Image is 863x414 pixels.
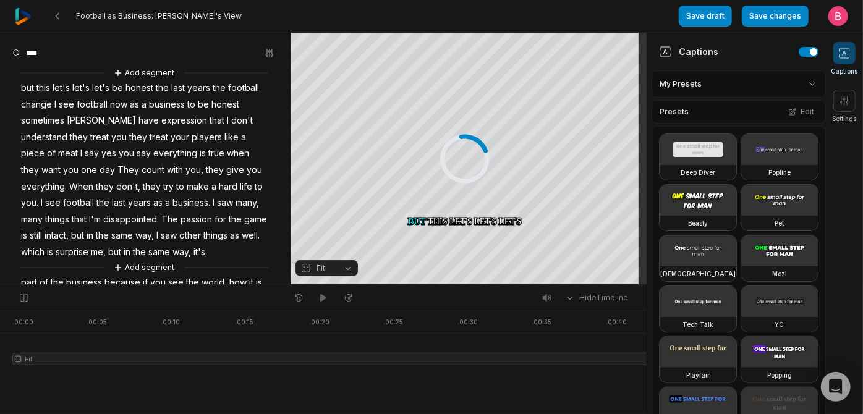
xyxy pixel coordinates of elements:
[40,162,62,179] span: want
[51,80,71,96] span: let's
[169,129,190,146] span: your
[171,244,192,261] span: way,
[109,96,129,113] span: now
[234,195,260,211] span: many,
[768,167,791,177] h3: Popline
[229,227,240,244] span: as
[20,274,38,291] span: part
[128,129,148,146] span: they
[103,274,142,291] span: because
[111,80,124,96] span: be
[57,96,75,113] span: see
[90,244,107,261] span: me,
[185,179,210,195] span: make
[210,96,240,113] span: honest
[49,274,65,291] span: the
[40,195,44,211] span: I
[20,244,46,261] span: which
[186,80,211,96] span: years
[38,274,49,291] span: of
[831,42,858,76] button: Captions
[85,227,95,244] span: in
[679,6,732,27] button: Save draft
[116,162,140,179] span: They
[57,145,79,162] span: meat
[227,80,260,96] span: football
[833,114,857,124] span: Settings
[202,227,229,244] span: things
[28,227,43,244] span: still
[140,96,148,113] span: a
[207,145,226,162] span: true
[76,11,242,21] span: Football as Business: [PERSON_NAME]'s View
[155,80,170,96] span: the
[198,145,207,162] span: is
[75,96,109,113] span: football
[35,80,51,96] span: this
[226,112,230,129] span: I
[95,195,111,211] span: the
[253,179,264,195] span: to
[211,195,216,211] span: I
[88,211,102,228] span: I'm
[65,274,103,291] span: business
[210,179,218,195] span: a
[91,80,111,96] span: let's
[95,227,110,244] span: the
[166,162,184,179] span: with
[110,129,128,146] span: you
[148,129,169,146] span: treat
[111,66,177,80] button: Add segment
[223,129,240,146] span: like
[833,90,857,124] button: Settings
[20,112,66,129] span: sometimes
[110,227,134,244] span: same
[20,96,53,113] span: change
[20,227,28,244] span: is
[80,162,98,179] span: one
[142,274,149,291] span: if
[652,100,826,124] div: Presets
[211,80,227,96] span: the
[127,195,152,211] span: years
[70,211,88,228] span: that
[20,145,46,162] span: piece
[164,195,171,211] span: a
[20,179,68,195] span: everything.
[243,211,268,228] span: game
[218,179,239,195] span: hard
[821,372,851,402] div: Open Intercom Messenger
[255,274,263,291] span: is
[134,227,155,244] span: way,
[132,244,147,261] span: the
[186,96,197,113] span: to
[775,218,784,228] h3: Pet
[652,70,826,98] div: My Presets
[216,195,234,211] span: saw
[831,67,858,76] span: Captions
[66,112,137,129] span: [PERSON_NAME]
[230,112,254,129] span: don't
[79,145,83,162] span: I
[248,274,255,291] span: it
[205,162,225,179] span: they
[159,227,178,244] span: saw
[140,162,166,179] span: count
[213,211,227,228] span: for
[784,104,818,120] button: Edit
[185,274,200,291] span: the
[124,80,155,96] span: honest
[239,179,253,195] span: life
[46,145,57,162] span: of
[54,244,90,261] span: surprise
[122,244,132,261] span: in
[686,370,710,380] h3: Playfair
[117,145,135,162] span: you
[44,211,70,228] span: things
[152,195,164,211] span: as
[227,211,243,228] span: the
[68,179,95,195] span: When
[62,195,95,211] span: football
[20,80,35,96] span: but
[43,227,70,244] span: intact,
